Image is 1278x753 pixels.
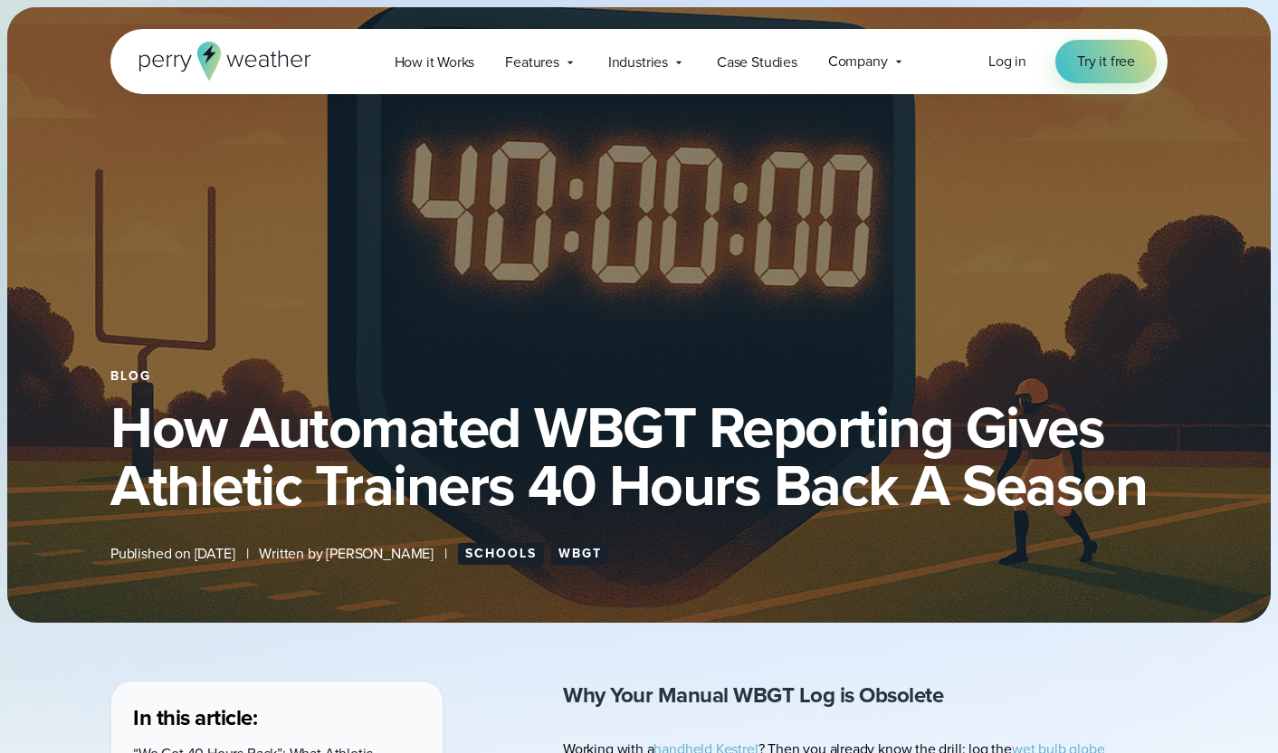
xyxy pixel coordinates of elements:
a: Case Studies [701,43,813,81]
a: WBGT [551,543,609,565]
span: Features [505,52,559,73]
span: Try it free [1077,51,1135,72]
span: | [246,543,249,565]
a: Log in [988,51,1026,72]
span: Industries [608,52,668,73]
span: Company [828,51,888,72]
p: Why Your Manual WBGT Log is Obsolete [563,681,1168,710]
span: Written by [PERSON_NAME] [259,543,434,565]
a: Schools [458,543,544,565]
span: How it Works [395,52,475,73]
span: Case Studies [717,52,797,73]
a: Try it free [1055,40,1157,83]
span: | [444,543,447,565]
h3: In this article: [133,703,421,732]
div: Blog [110,369,1168,384]
a: How it Works [379,43,491,81]
span: Published on [DATE] [110,543,235,565]
h1: How Automated WBGT Reporting Gives Athletic Trainers 40 Hours Back A Season [110,398,1168,514]
span: Log in [988,51,1026,71]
